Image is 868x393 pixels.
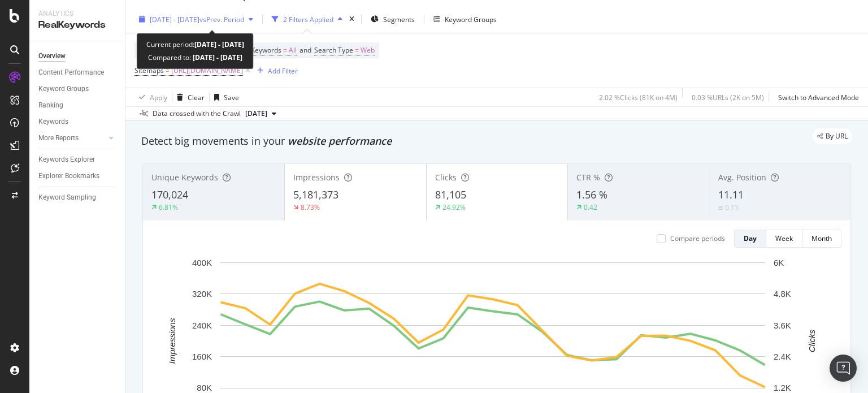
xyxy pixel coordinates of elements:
[576,172,600,183] span: CTR %
[355,45,359,55] span: =
[718,188,744,201] span: 11.11
[38,192,117,204] a: Keyword Sampling
[774,258,784,267] text: 6K
[38,132,106,144] a: More Reports
[38,50,66,62] div: Overview
[199,15,244,24] span: vs Prev. Period
[192,289,212,299] text: 320K
[267,10,347,28] button: 2 Filters Applied
[38,67,117,79] a: Content Performance
[442,202,466,212] div: 24.92%
[383,15,415,24] span: Segments
[134,10,258,28] button: [DATE] - [DATE]vsPrev. Period
[38,83,89,95] div: Keyword Groups
[802,230,841,248] button: Month
[826,133,848,140] span: By URL
[38,100,117,111] a: Ranking
[251,45,281,55] span: Keywords
[38,50,117,62] a: Overview
[584,202,597,212] div: 0.42
[188,93,205,102] div: Clear
[670,234,725,243] div: Compare periods
[774,88,859,106] button: Switch to Advanced Mode
[744,234,757,243] div: Day
[38,132,79,144] div: More Reports
[38,192,96,204] div: Keyword Sampling
[151,188,188,201] span: 170,024
[347,14,357,25] div: times
[148,51,242,64] div: Compared to:
[192,321,212,330] text: 240K
[314,45,353,55] span: Search Type
[774,383,791,392] text: 1.2K
[830,355,857,382] div: Open Intercom Messenger
[38,19,116,32] div: RealKeywords
[718,172,766,183] span: Avg. Position
[253,64,298,77] button: Add Filter
[725,203,739,213] div: 0.13
[38,154,95,166] div: Keywords Explorer
[283,45,287,55] span: =
[300,45,311,55] span: and
[38,154,117,166] a: Keywords Explorer
[811,234,832,243] div: Month
[224,93,239,102] div: Save
[191,53,242,62] b: [DATE] - [DATE]
[445,15,497,24] div: Keyword Groups
[576,188,607,201] span: 1.56 %
[718,206,723,210] img: Equal
[150,93,167,102] div: Apply
[774,289,791,299] text: 4.8K
[38,9,116,19] div: Analytics
[734,230,766,248] button: Day
[192,352,212,361] text: 160K
[435,188,466,201] span: 81,105
[171,63,243,79] span: [URL][DOMAIN_NAME]
[293,188,338,201] span: 5,181,373
[134,66,164,75] span: Sitemaps
[361,42,375,58] span: Web
[429,10,501,28] button: Keyword Groups
[134,88,167,106] button: Apply
[38,116,68,128] div: Keywords
[774,321,791,330] text: 3.6K
[38,116,117,128] a: Keywords
[241,107,281,120] button: [DATE]
[435,172,457,183] span: Clicks
[268,66,298,76] div: Add Filter
[172,88,205,106] button: Clear
[210,88,239,106] button: Save
[150,15,199,24] span: [DATE] - [DATE]
[692,93,764,102] div: 0.03 % URLs ( 2K on 5M )
[293,172,340,183] span: Impressions
[301,202,320,212] div: 8.73%
[599,93,678,102] div: 2.02 % Clicks ( 81K on 4M )
[38,170,99,182] div: Explorer Bookmarks
[38,100,63,111] div: Ranking
[245,109,267,119] span: 2025 Aug. 4th
[766,230,802,248] button: Week
[283,15,333,24] div: 2 Filters Applied
[167,318,177,364] text: Impressions
[159,202,178,212] div: 6.81%
[774,352,791,361] text: 2.4K
[153,109,241,119] div: Data crossed with the Crawl
[289,42,297,58] span: All
[192,258,212,267] text: 400K
[38,170,117,182] a: Explorer Bookmarks
[194,40,244,49] b: [DATE] - [DATE]
[366,10,419,28] button: Segments
[38,83,117,95] a: Keyword Groups
[146,38,244,51] div: Current period:
[807,329,817,352] text: Clicks
[38,67,104,79] div: Content Performance
[151,172,218,183] span: Unique Keywords
[775,234,793,243] div: Week
[166,66,170,75] span: =
[778,93,859,102] div: Switch to Advanced Mode
[197,383,212,392] text: 80K
[813,128,852,144] div: legacy label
